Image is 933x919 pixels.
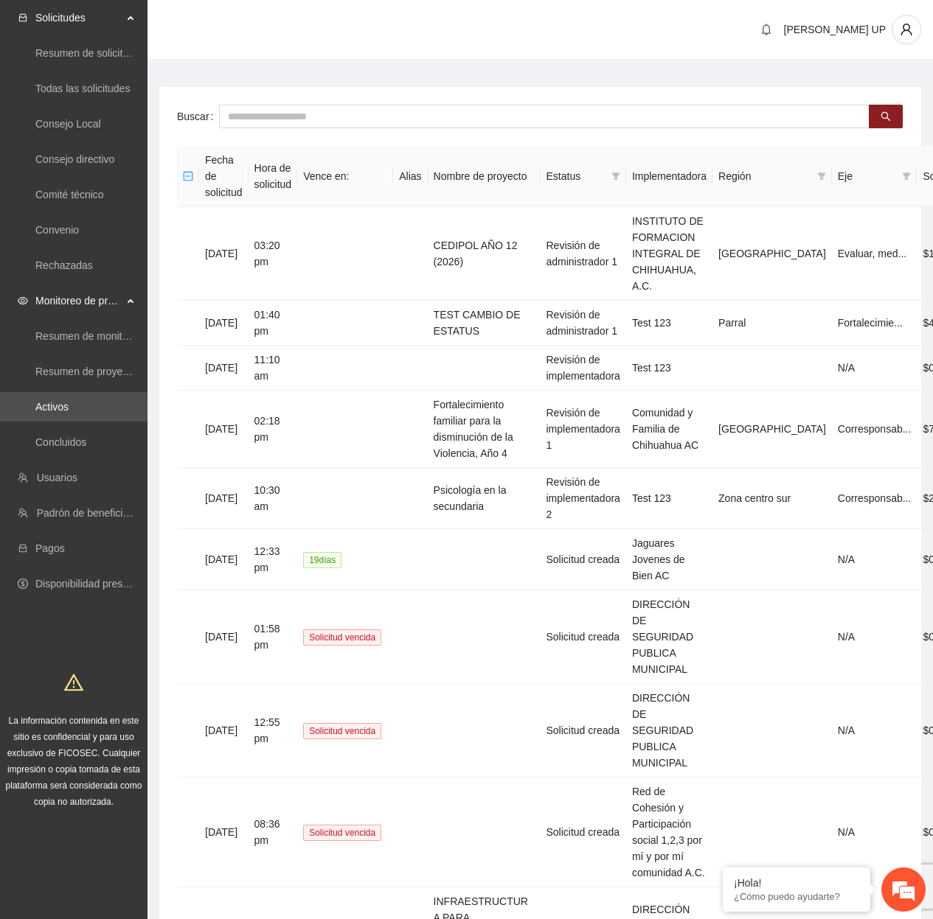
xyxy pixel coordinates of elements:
[37,507,145,519] a: Padrón de beneficiarios
[303,552,341,568] span: 19 día s
[838,317,903,329] span: Fortalecimie...
[540,778,625,887] td: Solicitud creada
[626,529,712,590] td: Jaguares Jovenes de Bien AC
[249,301,298,346] td: 01:40 pm
[35,153,114,165] a: Consejo directivo
[428,207,541,301] td: CEDIPOL AÑO 12 (2026)
[608,165,623,187] span: filter
[199,684,249,778] td: [DATE]
[199,391,249,468] td: [DATE]
[832,529,918,590] td: N/A
[35,330,143,342] a: Resumen de monitoreo
[626,684,712,778] td: DIRECCIÓN DE SEGURIDAD PUBLICA MUNICIPAL
[428,146,541,207] th: Nombre de proyecto
[718,168,811,184] span: Región
[428,391,541,468] td: Fortalecimiento familiar para la disminución de la Violencia, Año 4
[838,248,906,259] span: Evaluar, med...
[199,468,249,529] td: [DATE]
[814,165,829,187] span: filter
[249,684,298,778] td: 12:55 pm
[540,684,625,778] td: Solicitud creada
[199,301,249,346] td: [DATE]
[199,146,249,207] th: Fecha de solicitud
[249,529,298,590] td: 12:33 pm
[249,778,298,887] td: 08:36 pm
[249,590,298,684] td: 01:58 pm
[249,391,298,468] td: 02:18 pm
[199,590,249,684] td: [DATE]
[712,391,832,468] td: [GEOGRAPHIC_DATA]
[784,24,886,35] span: [PERSON_NAME] UP
[35,118,101,130] a: Consejo Local
[35,83,130,94] a: Todas las solicitudes
[249,346,298,391] td: 11:10 am
[35,578,162,590] a: Disponibilidad presupuestal
[546,168,605,184] span: Estatus
[303,629,381,646] span: Solicitud vencida
[540,346,625,391] td: Revisión de implementadora
[902,172,911,181] span: filter
[892,23,920,36] span: user
[249,468,298,529] td: 10:30 am
[832,590,918,684] td: N/A
[35,47,201,59] a: Resumen de solicitudes por aprobar
[35,189,104,200] a: Comité técnico
[35,401,69,413] a: Activos
[626,391,712,468] td: Comunidad y Familia de Chihuahua AC
[626,590,712,684] td: DIRECCIÓN DE SEGURIDAD PUBLICA MUNICIPAL
[540,207,625,301] td: Revisión de administrador 1
[35,286,122,315] span: Monitoreo de proyectos
[734,891,859,902] p: ¿Cómo puedo ayudarte?
[832,346,918,391] td: N/A
[6,716,142,807] span: La información contenida en este sitio es confidencial y para uso exclusivo de FICOSEC. Cualquier...
[626,146,712,207] th: Implementadora
[303,825,381,841] span: Solicitud vencida
[18,296,28,306] span: eye
[393,146,427,207] th: Alias
[712,468,832,529] td: Zona centro sur
[35,3,122,32] span: Solicitudes
[297,146,393,207] th: Vence en:
[734,877,859,889] div: ¡Hola!
[199,346,249,391] td: [DATE]
[540,391,625,468] td: Revisión de implementadora 1
[18,13,28,23] span: inbox
[540,468,625,529] td: Revisión de implementadora 2
[428,468,541,529] td: Psicología en la secundaria
[626,468,712,529] td: Test 123
[869,105,903,128] button: search
[712,207,832,301] td: [GEOGRAPHIC_DATA]
[35,436,86,448] a: Concluidos
[626,346,712,391] td: Test 123
[881,111,891,123] span: search
[249,207,298,301] td: 03:20 pm
[199,529,249,590] td: [DATE]
[428,301,541,346] td: TEST CAMBIO DE ESTATUS
[35,224,79,236] a: Convenio
[626,301,712,346] td: Test 123
[832,684,918,778] td: N/A
[64,673,83,692] span: warning
[177,105,219,128] label: Buscar
[838,423,912,435] span: Corresponsab...
[832,778,918,887] td: N/A
[899,165,914,187] span: filter
[199,778,249,887] td: [DATE]
[35,259,93,271] a: Rechazadas
[540,590,625,684] td: Solicitud creada
[838,168,897,184] span: Eje
[626,778,712,887] td: Red de Cohesión y Participación social 1,2,3 por mí y por mí comunidad A.C.
[611,172,620,181] span: filter
[249,146,298,207] th: Hora de solicitud
[817,172,826,181] span: filter
[303,723,381,739] span: Solicitud vencida
[755,24,777,35] span: bell
[35,366,193,377] a: Resumen de proyectos aprobados
[199,207,249,301] td: [DATE]
[712,301,832,346] td: Parral
[755,18,778,41] button: bell
[35,542,65,554] a: Pagos
[183,171,193,181] span: minus-square
[540,301,625,346] td: Revisión de administrador 1
[540,529,625,590] td: Solicitud creada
